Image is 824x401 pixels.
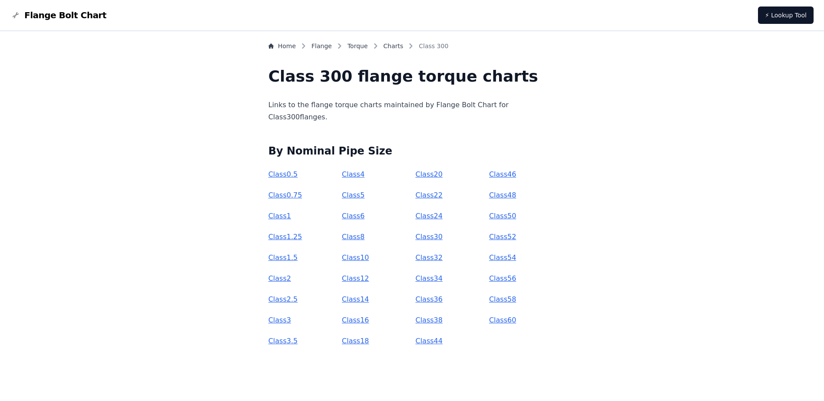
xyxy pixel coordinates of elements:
[268,337,298,345] a: Class3.5
[268,295,298,303] a: Class2.5
[268,316,291,324] a: Class3
[415,295,442,303] a: Class36
[415,212,442,220] a: Class24
[268,170,298,178] a: Class0.5
[268,274,291,283] a: Class2
[415,253,442,262] a: Class32
[342,253,369,262] a: Class10
[342,170,364,178] a: Class4
[342,316,369,324] a: Class16
[268,99,556,123] p: Links to the flange torque charts maintained by Flange Bolt Chart for Class 300 flanges.
[268,68,556,85] h1: Class 300 flange torque charts
[268,42,296,50] a: Home
[415,191,442,199] a: Class22
[268,253,298,262] a: Class1.5
[311,42,332,50] a: Flange
[758,7,814,24] a: ⚡ Lookup Tool
[489,253,516,262] a: Class54
[347,42,368,50] a: Torque
[342,337,369,345] a: Class18
[342,295,369,303] a: Class14
[268,233,302,241] a: Class1.25
[268,42,556,54] nav: Breadcrumb
[415,233,442,241] a: Class30
[10,10,21,20] img: Flange Bolt Chart Logo
[489,233,516,241] a: Class52
[415,274,442,283] a: Class34
[489,191,516,199] a: Class48
[10,9,106,21] a: Flange Bolt Chart LogoFlange Bolt Chart
[489,212,516,220] a: Class50
[419,42,448,50] span: Class 300
[268,212,291,220] a: Class1
[24,9,106,21] span: Flange Bolt Chart
[268,191,302,199] a: Class0.75
[342,191,364,199] a: Class5
[415,316,442,324] a: Class38
[415,337,442,345] a: Class44
[342,274,369,283] a: Class12
[342,212,364,220] a: Class6
[489,316,516,324] a: Class60
[415,170,442,178] a: Class20
[489,274,516,283] a: Class56
[489,170,516,178] a: Class46
[268,144,556,158] h2: By Nominal Pipe Size
[342,233,364,241] a: Class8
[489,295,516,303] a: Class58
[384,42,404,50] a: Charts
